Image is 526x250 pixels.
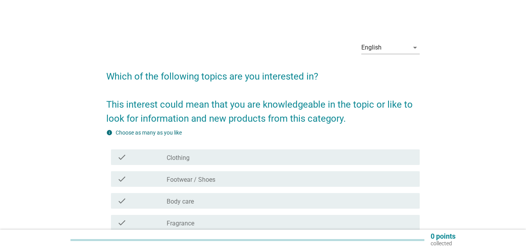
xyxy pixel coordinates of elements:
label: Fragrance [167,220,194,227]
div: English [361,44,382,51]
i: check [117,196,127,206]
i: check [117,152,127,162]
p: collected [431,240,456,247]
label: Body care [167,198,194,206]
i: check [117,174,127,184]
label: Clothing [167,154,190,162]
i: arrow_drop_down [410,43,420,52]
label: Choose as many as you like [116,129,182,136]
p: 0 points [431,233,456,240]
label: Footwear / Shoes [167,176,215,184]
h2: Which of the following topics are you interested in? This interest could mean that you are knowle... [106,62,420,126]
i: check [117,218,127,227]
i: info [106,129,113,136]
